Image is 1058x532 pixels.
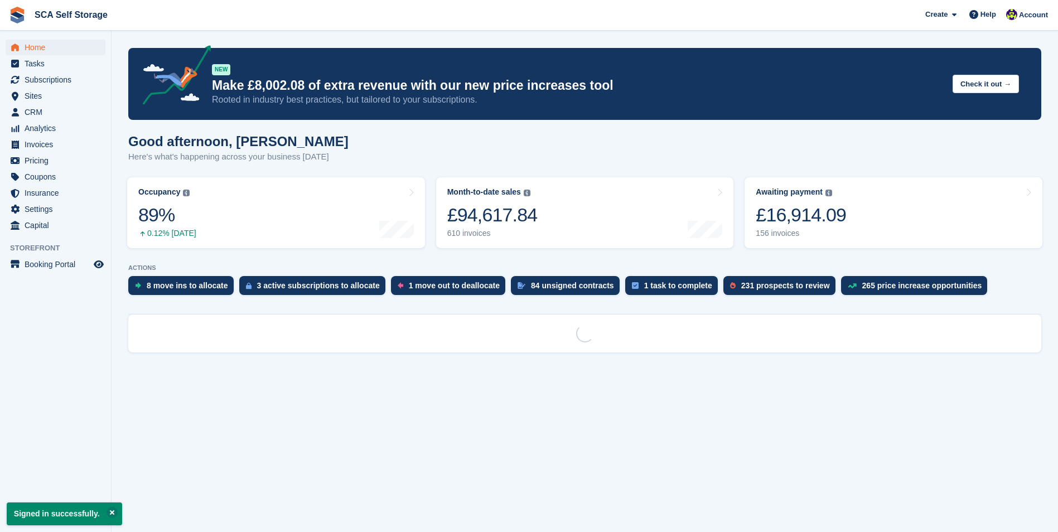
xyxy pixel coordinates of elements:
div: 231 prospects to review [741,281,830,290]
span: Pricing [25,153,91,168]
span: Tasks [25,56,91,71]
img: active_subscription_to_allocate_icon-d502201f5373d7db506a760aba3b589e785aa758c864c3986d89f69b8ff3... [246,282,252,289]
button: Check it out → [953,75,1019,93]
span: Analytics [25,120,91,136]
span: Account [1019,9,1048,21]
span: Invoices [25,137,91,152]
a: menu [6,169,105,185]
a: menu [6,201,105,217]
div: £16,914.09 [756,204,846,226]
a: menu [6,185,105,201]
div: 156 invoices [756,229,846,238]
img: price-adjustments-announcement-icon-8257ccfd72463d97f412b2fc003d46551f7dbcb40ab6d574587a9cd5c0d94... [133,45,211,109]
img: contract_signature_icon-13c848040528278c33f63329250d36e43548de30e8caae1d1a13099fd9432cc5.svg [518,282,525,289]
span: Help [980,9,996,20]
img: Thomas Webb [1006,9,1017,20]
p: Make £8,002.08 of extra revenue with our new price increases tool [212,78,944,94]
div: 3 active subscriptions to allocate [257,281,380,290]
img: move_outs_to_deallocate_icon-f764333ba52eb49d3ac5e1228854f67142a1ed5810a6f6cc68b1a99e826820c5.svg [398,282,403,289]
a: 1 task to complete [625,276,723,301]
span: Home [25,40,91,55]
img: task-75834270c22a3079a89374b754ae025e5fb1db73e45f91037f5363f120a921f8.svg [632,282,639,289]
a: 231 prospects to review [723,276,841,301]
div: 1 task to complete [644,281,712,290]
img: icon-info-grey-7440780725fd019a000dd9b08b2336e03edf1995a4989e88bcd33f0948082b44.svg [183,190,190,196]
a: Month-to-date sales £94,617.84 610 invoices [436,177,734,248]
a: 84 unsigned contracts [511,276,625,301]
a: 265 price increase opportunities [841,276,993,301]
p: Here's what's happening across your business [DATE] [128,151,349,163]
p: Signed in successfully. [7,502,122,525]
span: Create [925,9,948,20]
span: CRM [25,104,91,120]
a: SCA Self Storage [30,6,112,24]
div: 265 price increase opportunities [862,281,982,290]
a: Awaiting payment £16,914.09 156 invoices [745,177,1042,248]
a: menu [6,153,105,168]
a: 8 move ins to allocate [128,276,239,301]
img: move_ins_to_allocate_icon-fdf77a2bb77ea45bf5b3d319d69a93e2d87916cf1d5bf7949dd705db3b84f3ca.svg [135,282,141,289]
span: Settings [25,201,91,217]
a: 3 active subscriptions to allocate [239,276,391,301]
img: icon-info-grey-7440780725fd019a000dd9b08b2336e03edf1995a4989e88bcd33f0948082b44.svg [524,190,530,196]
a: menu [6,56,105,71]
span: Insurance [25,185,91,201]
div: Month-to-date sales [447,187,521,197]
span: Coupons [25,169,91,185]
p: Rooted in industry best practices, but tailored to your subscriptions. [212,94,944,106]
a: menu [6,257,105,272]
a: Preview store [92,258,105,271]
a: 1 move out to deallocate [391,276,511,301]
span: Subscriptions [25,72,91,88]
img: prospect-51fa495bee0391a8d652442698ab0144808aea92771e9ea1ae160a38d050c398.svg [730,282,736,289]
p: ACTIONS [128,264,1041,272]
a: menu [6,137,105,152]
a: menu [6,217,105,233]
span: Storefront [10,243,111,254]
span: Capital [25,217,91,233]
div: Awaiting payment [756,187,823,197]
img: icon-info-grey-7440780725fd019a000dd9b08b2336e03edf1995a4989e88bcd33f0948082b44.svg [825,190,832,196]
div: 8 move ins to allocate [147,281,228,290]
div: 84 unsigned contracts [531,281,614,290]
img: price_increase_opportunities-93ffe204e8149a01c8c9dc8f82e8f89637d9d84a8eef4429ea346261dce0b2c0.svg [848,283,857,288]
a: menu [6,88,105,104]
div: 1 move out to deallocate [409,281,500,290]
div: NEW [212,64,230,75]
a: Occupancy 89% 0.12% [DATE] [127,177,425,248]
img: stora-icon-8386f47178a22dfd0bd8f6a31ec36ba5ce8667c1dd55bd0f319d3a0aa187defe.svg [9,7,26,23]
div: Occupancy [138,187,180,197]
a: menu [6,40,105,55]
div: £94,617.84 [447,204,538,226]
div: 610 invoices [447,229,538,238]
h1: Good afternoon, [PERSON_NAME] [128,134,349,149]
a: menu [6,72,105,88]
div: 89% [138,204,196,226]
span: Sites [25,88,91,104]
a: menu [6,120,105,136]
a: menu [6,104,105,120]
div: 0.12% [DATE] [138,229,196,238]
span: Booking Portal [25,257,91,272]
